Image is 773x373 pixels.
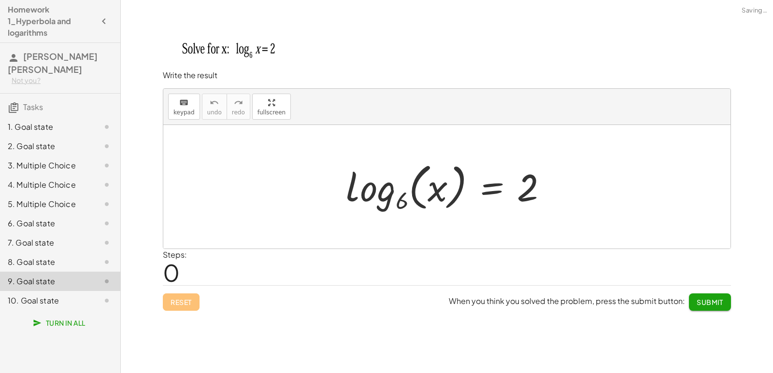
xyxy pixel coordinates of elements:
[163,18,306,67] img: a9035b3e1996fe9357243c367f67d43ddbd19faf4ff2e8e19a33759519221080.png
[210,97,219,109] i: undo
[163,258,180,287] span: 0
[101,295,113,306] i: Task not started.
[101,218,113,229] i: Task not started.
[163,249,187,260] label: Steps:
[101,140,113,152] i: Task not started.
[179,97,188,109] i: keyboard
[27,314,93,332] button: Turn In All
[8,237,86,249] div: 7. Goal state
[8,51,98,75] span: [PERSON_NAME] [PERSON_NAME]
[8,4,95,39] h4: Homework 1_Hyperbola and logarithms
[234,97,243,109] i: redo
[227,94,250,120] button: redoredo
[168,94,200,120] button: keyboardkeypad
[207,109,222,116] span: undo
[8,179,86,191] div: 4. Multiple Choice
[8,276,86,287] div: 9. Goal state
[689,293,731,311] button: Submit
[101,276,113,287] i: Task not started.
[8,256,86,268] div: 8. Goal state
[163,70,731,81] p: Write the result
[252,94,291,120] button: fullscreen
[23,102,43,112] span: Tasks
[101,160,113,171] i: Task not started.
[697,298,723,306] span: Submit
[35,318,86,327] span: Turn In All
[232,109,245,116] span: redo
[8,160,86,171] div: 3. Multiple Choice
[101,198,113,210] i: Task not started.
[101,237,113,249] i: Task not started.
[101,256,113,268] i: Task not started.
[449,296,685,306] span: When you think you solved the problem, press the submit button:
[101,179,113,191] i: Task not started.
[8,140,86,152] div: 2. Goal state
[8,121,86,133] div: 1. Goal state
[258,109,286,116] span: fullscreen
[8,218,86,229] div: 6. Goal state
[202,94,227,120] button: undoundo
[101,121,113,133] i: Task not started.
[742,6,767,15] span: Saving…
[8,295,86,306] div: 10. Goal state
[8,198,86,210] div: 5. Multiple Choice
[12,76,113,85] div: Not you?
[173,109,195,116] span: keypad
